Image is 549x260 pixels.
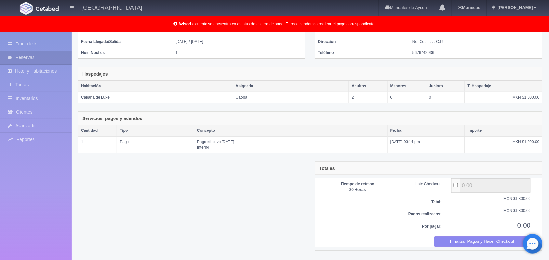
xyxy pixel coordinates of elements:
td: [DATE] / [DATE] [173,36,305,47]
b: Monedas [458,5,480,10]
b: Tiempo de retraso 20 Horas [341,182,375,192]
th: Juniors [426,81,465,92]
b: Por pagar: [422,224,442,229]
td: 1 [173,47,305,58]
input: ... [460,178,531,193]
h4: Servicios, pagos y adendos [82,116,142,121]
td: 0 [426,92,465,103]
span: [PERSON_NAME] [496,5,533,10]
th: Tipo [117,125,194,136]
td: - MXN $1,800.00 [465,136,542,153]
img: Getabed [20,2,33,15]
td: Pago [117,136,194,153]
th: Dirección [315,36,410,47]
div: MXN $1,800.00 [447,208,536,214]
th: Cantidad [78,125,117,136]
th: Importe [465,125,542,136]
input: ... [454,183,458,187]
td: 1 [78,136,117,153]
th: Teléfono [315,47,410,58]
b: Aviso: [178,22,190,26]
img: Getabed [36,6,59,11]
td: 2 [349,92,388,103]
h4: [GEOGRAPHIC_DATA] [81,3,142,11]
td: Pago efectivo [DATE] Interno [194,136,387,153]
b: Pagos realizados: [408,212,442,216]
td: 5676742936 [410,47,542,58]
td: MXN $1,800.00 [465,92,542,103]
button: Finalizar Pagos y Hacer Checkout [434,236,531,247]
div: Late Checkout: [393,181,447,187]
th: Núm Noches [78,47,173,58]
b: Total: [431,200,442,204]
td: [DATE] 03:14 pm [388,136,465,153]
th: Menores [388,81,426,92]
td: Cabaña de Luxe [78,92,233,103]
td: Caoba [233,92,349,103]
th: Fecha [388,125,465,136]
h4: Hospedajes [82,72,108,77]
th: T. Hospedaje [465,81,542,92]
th: Fecha Llegada/Salida [78,36,173,47]
td: No, Col. , , , , C.P. [410,36,542,47]
h4: Totales [319,166,335,171]
td: 0 [388,92,426,103]
div: MXN $1,800.00 [447,196,536,202]
th: Habitación [78,81,233,92]
th: Adultos [349,81,388,92]
div: 0.00 [447,220,536,230]
th: Concepto [194,125,387,136]
th: Asignada [233,81,349,92]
